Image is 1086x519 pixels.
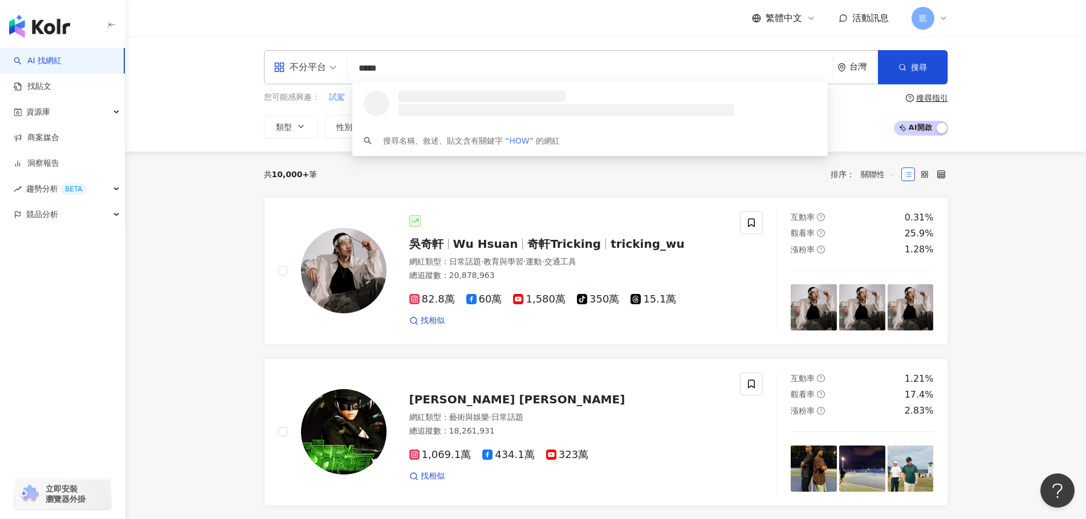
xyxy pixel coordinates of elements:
span: 教育與學習 [483,257,523,266]
span: 82.8萬 [409,293,455,305]
button: 類型 [264,115,318,138]
button: 搜尋 [878,50,947,84]
span: 繁體中文 [766,12,802,24]
span: question-circle [906,94,914,102]
span: environment [837,63,846,72]
a: KOL Avatar吳奇軒Wu Hsuan奇軒Trickingtricking_wu網紅類型：日常話題·教育與學習·運動·交通工具總追蹤數：20,878,96382.8萬60萬1,580萬350... [264,197,948,345]
a: searchAI 找網紅 [14,55,62,67]
span: 試駕 [329,92,345,103]
div: 2.83% [905,404,934,417]
span: 1,069.1萬 [409,449,471,461]
div: BETA [60,183,87,195]
img: post-image [839,284,885,330]
button: 性別 [324,115,378,138]
div: 搜尋指引 [916,93,948,103]
div: 1.28% [905,243,934,256]
div: 總追蹤數 ： 20,878,963 [409,270,727,281]
span: 漲粉率 [791,245,815,254]
span: 吳奇軒 [409,237,444,251]
span: [PERSON_NAME] [PERSON_NAME] [409,393,625,406]
span: 立即安裝 瀏覽器外掛 [46,484,86,504]
button: 試駕 [328,91,345,104]
div: 不分平台 [274,58,326,76]
div: 網紅類型 ： [409,256,727,268]
span: Wu Hsuan [453,237,518,251]
a: 找相似 [409,315,445,326]
div: 共 筆 [264,170,318,179]
img: chrome extension [18,485,40,503]
span: 互動率 [791,374,815,383]
span: 漲粉率 [791,406,815,415]
span: · [489,412,491,422]
img: post-image [791,446,837,492]
div: 1.21% [905,373,934,385]
span: 趨勢分析 [26,176,87,202]
a: 找貼文 [14,81,51,92]
span: 類型 [276,122,292,132]
span: 搜尋 [911,63,927,72]
img: post-image [839,446,885,492]
a: 商案媒合 [14,132,59,144]
span: 日常話題 [449,257,481,266]
span: question-circle [817,246,825,254]
img: post-image [791,284,837,330]
span: 10,000+ [272,170,310,179]
span: 運動 [526,257,542,266]
div: 17.4% [905,389,934,401]
span: 凱 [919,12,927,24]
span: 日常話題 [491,412,523,422]
span: 323萬 [546,449,588,461]
span: question-circle [817,229,825,237]
a: chrome extension立即安裝 瀏覽器外掛 [15,479,111,509]
span: question-circle [817,390,825,398]
a: 洞察報告 [14,158,59,169]
div: 總追蹤數 ： 18,261,931 [409,426,727,437]
img: post-image [888,446,934,492]
span: 交通工具 [544,257,576,266]
img: post-image [888,284,934,330]
div: 搜尋名稱、敘述、貼文含有關鍵字 “ ” 的網紅 [383,134,560,147]
span: 1,580萬 [513,293,566,305]
span: search [364,137,372,145]
span: 350萬 [577,293,619,305]
span: tricking_wu [611,237,685,251]
span: 觀看率 [791,228,815,238]
div: 台灣 [849,62,878,72]
div: 網紅類型 ： [409,412,727,423]
span: 活動訊息 [852,13,889,23]
span: 競品分析 [26,202,58,227]
span: 互動率 [791,212,815,222]
a: KOL Avatar[PERSON_NAME] [PERSON_NAME]網紅類型：藝術與娛樂·日常話題總追蹤數：18,261,9311,069.1萬434.1萬323萬找相似互動率questi... [264,358,948,506]
span: 找相似 [421,471,445,482]
span: · [542,257,544,266]
img: KOL Avatar [301,228,387,313]
span: question-circle [817,213,825,221]
span: question-circle [817,407,825,415]
span: · [523,257,526,266]
img: KOL Avatar [301,389,387,475]
span: 您可能感興趣： [264,92,320,103]
iframe: Help Scout Beacon - Open [1040,473,1075,508]
span: question-circle [817,374,825,382]
span: 資源庫 [26,99,50,125]
div: 0.31% [905,211,934,224]
span: · [481,257,483,266]
span: 關聯性 [861,165,895,183]
span: 434.1萬 [482,449,535,461]
span: 找相似 [421,315,445,326]
div: 25.9% [905,227,934,240]
a: 找相似 [409,471,445,482]
span: 性別 [336,122,352,132]
img: logo [9,15,70,38]
div: 排序： [831,165,901,183]
span: appstore [274,62,285,73]
span: 觀看率 [791,390,815,399]
span: 15.1萬 [631,293,676,305]
span: HOW [509,136,529,145]
span: 奇軒Tricking [527,237,601,251]
span: rise [14,185,22,193]
span: 60萬 [466,293,502,305]
span: 藝術與娛樂 [449,412,489,422]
